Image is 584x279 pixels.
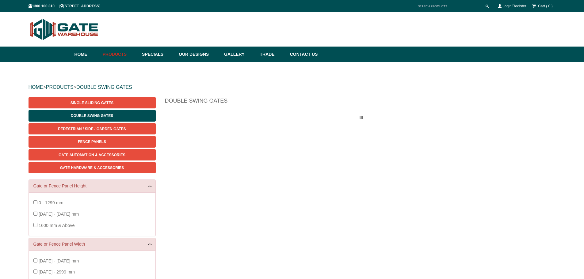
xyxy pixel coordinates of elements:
[538,4,552,8] span: Cart ( 0 )
[139,47,176,62] a: Specials
[29,110,156,121] a: Double Swing Gates
[29,77,556,97] div: > >
[74,47,100,62] a: Home
[176,47,221,62] a: Our Designs
[46,85,74,90] a: PRODUCTS
[165,97,556,108] h1: Double Swing Gates
[39,223,75,228] span: 1600 mm & Above
[33,241,151,247] a: Gate or Fence Panel Width
[39,258,79,263] span: [DATE] - [DATE] mm
[60,166,124,170] span: Gate Hardware & Accessories
[33,183,151,189] a: Gate or Fence Panel Height
[39,212,79,217] span: [DATE] - [DATE] mm
[29,15,100,43] img: Gate Warehouse
[78,140,106,144] span: Fence Panels
[29,85,43,90] a: HOME
[71,101,113,105] span: Single Sliding Gates
[29,4,101,8] span: 1300 100 310 | [STREET_ADDRESS]
[71,114,113,118] span: Double Swing Gates
[29,162,156,173] a: Gate Hardware & Accessories
[39,200,63,205] span: 0 - 1299 mm
[29,123,156,134] a: Pedestrian / Side / Garden Gates
[59,153,125,157] span: Gate Automation & Accessories
[29,97,156,108] a: Single Sliding Gates
[76,85,132,90] a: DOUBLE SWING GATES
[257,47,287,62] a: Trade
[358,116,363,119] img: please_wait.gif
[58,127,126,131] span: Pedestrian / Side / Garden Gates
[287,47,318,62] a: Contact Us
[100,47,139,62] a: Products
[221,47,257,62] a: Gallery
[415,2,483,10] input: SEARCH PRODUCTS
[29,149,156,160] a: Gate Automation & Accessories
[502,4,526,8] a: Login/Register
[39,270,75,274] span: [DATE] - 2999 mm
[29,136,156,147] a: Fence Panels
